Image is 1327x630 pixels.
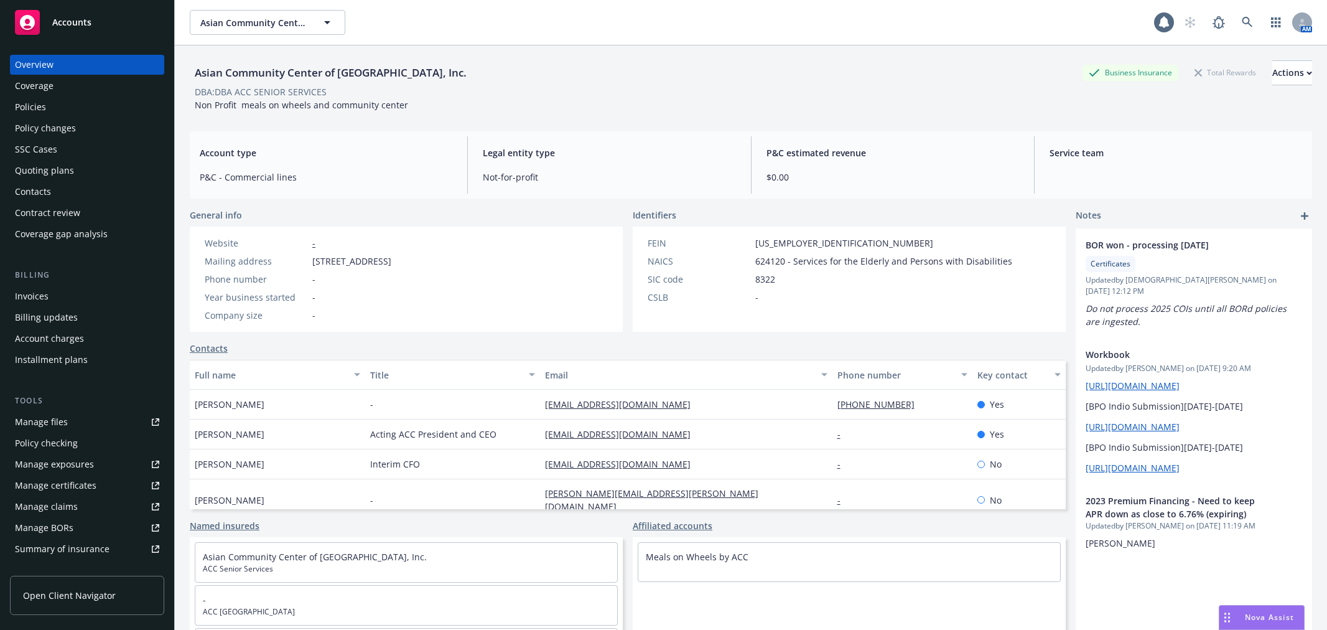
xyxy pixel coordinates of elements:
[15,412,68,432] div: Manage files
[1083,65,1178,80] div: Business Insurance
[15,76,54,96] div: Coverage
[15,55,54,75] div: Overview
[1178,10,1203,35] a: Start snowing
[370,369,522,382] div: Title
[15,182,51,202] div: Contacts
[195,494,264,507] span: [PERSON_NAME]
[1086,462,1180,474] a: [URL][DOMAIN_NAME]
[205,273,307,286] div: Phone number
[10,182,164,202] a: Contacts
[545,369,813,382] div: Email
[648,291,750,304] div: CSLB
[832,360,972,390] button: Phone number
[15,224,108,244] div: Coverage gap analysis
[10,139,164,159] a: SSC Cases
[15,539,109,559] div: Summary of insurance
[10,350,164,370] a: Installment plans
[15,454,94,474] div: Manage exposures
[370,494,373,507] span: -
[1076,338,1312,484] div: WorkbookUpdatedby [PERSON_NAME] on [DATE] 9:20 AM[URL][DOMAIN_NAME][BPO Indio Submission][DATE]-[...
[648,255,750,268] div: NAICS
[10,476,164,496] a: Manage certificates
[10,76,164,96] a: Coverage
[312,237,315,249] a: -
[10,497,164,517] a: Manage claims
[205,255,307,268] div: Mailing address
[15,161,74,181] div: Quoting plans
[312,255,391,268] span: [STREET_ADDRESS]
[15,203,80,223] div: Contract review
[755,273,775,286] span: 8322
[15,118,76,138] div: Policy changes
[10,97,164,117] a: Policies
[545,487,758,512] a: [PERSON_NAME][EMAIL_ADDRESS][PERSON_NAME][DOMAIN_NAME]
[1086,363,1302,374] span: Updated by [PERSON_NAME] on [DATE] 9:20 AM
[1076,228,1312,338] div: BOR won - processing [DATE]CertificatesUpdatedby [DEMOGRAPHIC_DATA][PERSON_NAME] on [DATE] 12:12 ...
[837,458,850,470] a: -
[1297,209,1312,223] a: add
[52,17,91,27] span: Accounts
[483,171,735,184] span: Not-for-profit
[195,458,264,471] span: [PERSON_NAME]
[205,309,307,322] div: Company size
[755,255,1012,268] span: 624120 - Services for the Elderly and Persons with Disabilities
[755,291,758,304] span: -
[1050,146,1302,159] span: Service team
[200,171,452,184] span: P&C - Commercial lines
[203,606,610,618] span: ACC [GEOGRAPHIC_DATA]
[990,428,1004,441] span: Yes
[195,428,264,441] span: [PERSON_NAME]
[312,291,315,304] span: -
[1086,441,1302,454] p: [BPO Indio Submission][DATE]-[DATE]
[990,458,1002,471] span: No
[1188,65,1262,80] div: Total Rewards
[1091,258,1130,270] span: Certificates
[200,146,452,159] span: Account type
[1076,209,1101,223] span: Notes
[1264,10,1288,35] a: Switch app
[990,494,1002,507] span: No
[10,161,164,181] a: Quoting plans
[203,563,610,575] span: ACC Senior Services
[190,209,242,222] span: General info
[1086,494,1270,520] span: 2023 Premium Financing - Need to keep APR down as close to 6.76% (expiring)
[648,237,750,250] div: FEIN
[1086,303,1289,327] em: Do not process 2025 COIs until all BORd policies are ingested.
[972,360,1066,390] button: Key contact
[15,476,96,496] div: Manage certificates
[648,273,750,286] div: SIC code
[10,5,164,40] a: Accounts
[1076,484,1312,560] div: 2023 Premium Financing - Need to keep APR down as close to 6.76% (expiring)Updatedby [PERSON_NAME...
[10,118,164,138] a: Policy changes
[1086,380,1180,392] a: [URL][DOMAIN_NAME]
[23,589,116,602] span: Open Client Navigator
[10,203,164,223] a: Contract review
[1086,348,1270,361] span: Workbook
[10,454,164,474] span: Manage exposures
[10,412,164,432] a: Manage files
[203,594,206,606] a: -
[545,458,701,470] a: [EMAIL_ADDRESS][DOMAIN_NAME]
[1086,238,1270,252] span: BOR won - processing [DATE]
[977,369,1047,382] div: Key contact
[10,433,164,453] a: Policy checking
[633,519,712,532] a: Affiliated accounts
[15,497,78,517] div: Manage claims
[1272,60,1312,85] button: Actions
[312,309,315,322] span: -
[1086,275,1302,297] span: Updated by [DEMOGRAPHIC_DATA][PERSON_NAME] on [DATE] 12:12 PM
[15,329,84,349] div: Account charges
[190,65,472,81] div: Asian Community Center of [GEOGRAPHIC_DATA], Inc.
[10,395,164,407] div: Tools
[312,273,315,286] span: -
[370,428,496,441] span: Acting ACC President and CEO
[190,360,365,390] button: Full name
[1245,612,1294,623] span: Nova Assist
[10,269,164,281] div: Billing
[1086,421,1180,433] a: [URL][DOMAIN_NAME]
[545,428,701,440] a: [EMAIL_ADDRESS][DOMAIN_NAME]
[766,146,1019,159] span: P&C estimated revenue
[370,458,420,471] span: Interim CFO
[15,518,73,538] div: Manage BORs
[15,139,57,159] div: SSC Cases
